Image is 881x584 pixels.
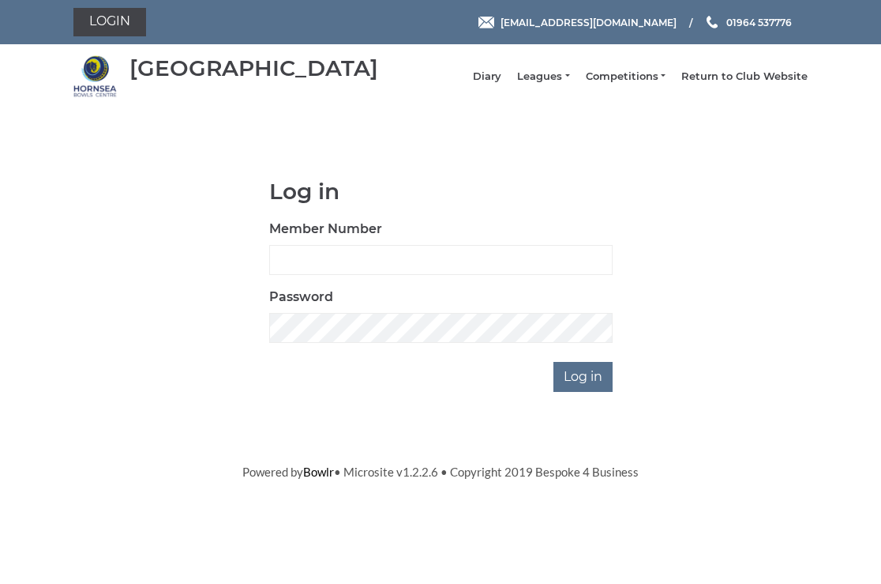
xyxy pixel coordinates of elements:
[303,465,334,479] a: Bowlr
[269,220,382,239] label: Member Number
[242,465,639,479] span: Powered by • Microsite v1.2.2.6 • Copyright 2019 Bespoke 4 Business
[473,70,501,84] a: Diary
[73,8,146,36] a: Login
[553,362,613,392] input: Log in
[704,15,792,30] a: Phone us 01964 537776
[269,179,613,204] h1: Log in
[517,70,569,84] a: Leagues
[478,15,677,30] a: Email [EMAIL_ADDRESS][DOMAIN_NAME]
[726,16,792,28] span: 01964 537776
[129,56,378,81] div: [GEOGRAPHIC_DATA]
[681,70,808,84] a: Return to Club Website
[269,288,333,307] label: Password
[707,16,718,28] img: Phone us
[586,70,665,84] a: Competitions
[73,55,117,98] img: Hornsea Bowls Centre
[500,16,677,28] span: [EMAIL_ADDRESS][DOMAIN_NAME]
[478,17,494,28] img: Email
